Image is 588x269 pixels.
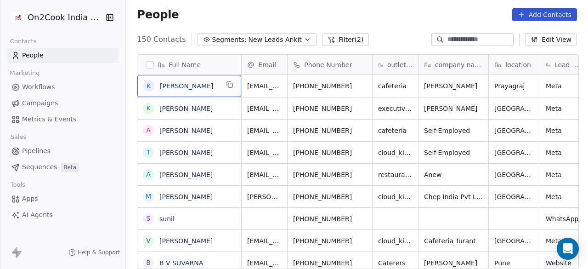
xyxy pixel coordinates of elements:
[293,148,367,157] span: [PHONE_NUMBER]
[378,126,413,135] span: cafeteria
[378,170,413,179] span: restaurants
[546,236,580,246] span: Meta
[6,178,29,192] span: Tools
[7,80,118,95] a: Workflows
[293,236,367,246] span: [PHONE_NUMBER]
[247,104,282,113] span: [EMAIL_ADDRESS][DOMAIN_NAME]
[378,104,413,113] span: executive_kitchens
[13,12,24,23] img: on2cook%20logo-04%20copy.jpg
[293,104,367,113] span: [PHONE_NUMBER]
[7,112,118,127] a: Metrics & Events
[546,258,580,268] span: Website
[147,214,151,223] div: s
[7,191,118,206] a: Apps
[159,215,175,223] a: sunil
[247,126,282,135] span: [EMAIL_ADDRESS][DOMAIN_NAME]
[68,249,120,256] a: Help & Support
[293,81,367,91] span: [PHONE_NUMBER]
[159,171,213,178] a: [PERSON_NAME]
[293,126,367,135] span: [PHONE_NUMBER]
[293,258,367,268] span: [PHONE_NUMBER]
[22,82,55,92] span: Workflows
[424,81,483,91] span: [PERSON_NAME]
[424,148,483,157] span: Self-Employed
[557,238,579,260] div: Open Intercom Messenger
[546,104,580,113] span: Meta
[159,127,213,134] a: [PERSON_NAME]
[147,103,151,113] div: k
[61,163,79,172] span: Beta
[247,170,282,179] span: [EMAIL_ADDRESS][DOMAIN_NAME]
[160,82,213,90] a: [PERSON_NAME]
[7,48,118,63] a: People
[494,236,534,246] span: [GEOGRAPHIC_DATA]
[22,98,58,108] span: Campaigns
[546,214,580,223] span: WhatsApp
[6,66,44,80] span: Marketing
[494,81,534,91] span: Prayagraj
[147,170,151,179] div: A
[435,60,483,69] span: company name
[242,55,287,74] div: Email
[258,60,276,69] span: Email
[137,55,241,74] div: Full Name
[247,192,282,201] span: [PERSON_NAME][EMAIL_ADDRESS][DOMAIN_NAME]
[288,55,372,74] div: Phone Number
[159,193,213,200] a: [PERSON_NAME]
[293,214,367,223] span: [PHONE_NUMBER]
[212,35,247,45] span: Segments:
[525,33,577,46] button: Edit View
[489,55,540,74] div: location
[247,236,282,246] span: [EMAIL_ADDRESS][DOMAIN_NAME]
[137,8,179,22] span: People
[546,148,580,157] span: Meta
[7,160,118,175] a: SequencesBeta
[494,192,534,201] span: [GEOGRAPHIC_DATA]
[6,130,30,144] span: Sales
[378,148,413,157] span: cloud_kitchen
[247,81,282,91] span: [EMAIL_ADDRESS][DOMAIN_NAME]
[147,148,151,157] div: T
[378,192,413,201] span: cloud_kitchen
[293,192,367,201] span: [PHONE_NUMBER]
[247,258,282,268] span: [EMAIL_ADDRESS][DOMAIN_NAME]
[11,10,99,25] button: On2Cook India Pvt. Ltd.
[373,55,418,74] div: outlet type
[424,104,483,113] span: [PERSON_NAME]
[78,249,120,256] span: Help & Support
[146,192,151,201] div: M
[169,60,201,69] span: Full Name
[137,34,186,45] span: 150 Contacts
[159,149,213,156] a: [PERSON_NAME]
[7,143,118,159] a: Pipelines
[424,126,483,135] span: Self-Employed
[512,8,577,21] button: Add Contacts
[424,258,483,268] span: [PERSON_NAME]
[424,192,483,201] span: Chep India Pvt Ltd
[247,148,282,157] span: [EMAIL_ADDRESS][DOMAIN_NAME]
[22,162,57,172] span: Sequences
[546,192,580,201] span: Meta
[22,51,44,60] span: People
[7,96,118,111] a: Campaigns
[554,60,581,69] span: Lead Source
[546,170,580,179] span: Meta
[293,170,367,179] span: [PHONE_NUMBER]
[505,60,531,69] span: location
[378,236,413,246] span: cloud_kitchen
[546,81,580,91] span: Meta
[304,60,352,69] span: Phone Number
[249,35,302,45] span: New Leads Ankit
[147,258,151,268] div: B
[378,81,413,91] span: cafeteria
[424,170,483,179] span: Anew
[6,34,40,48] span: Contacts
[418,55,488,74] div: company name
[22,210,53,220] span: AI Agents
[159,259,203,267] a: B V SUVARNA
[159,237,213,245] a: [PERSON_NAME]
[7,207,118,223] a: AI Agents
[147,126,151,135] div: A
[378,258,413,268] span: Caterers
[494,148,534,157] span: [GEOGRAPHIC_DATA]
